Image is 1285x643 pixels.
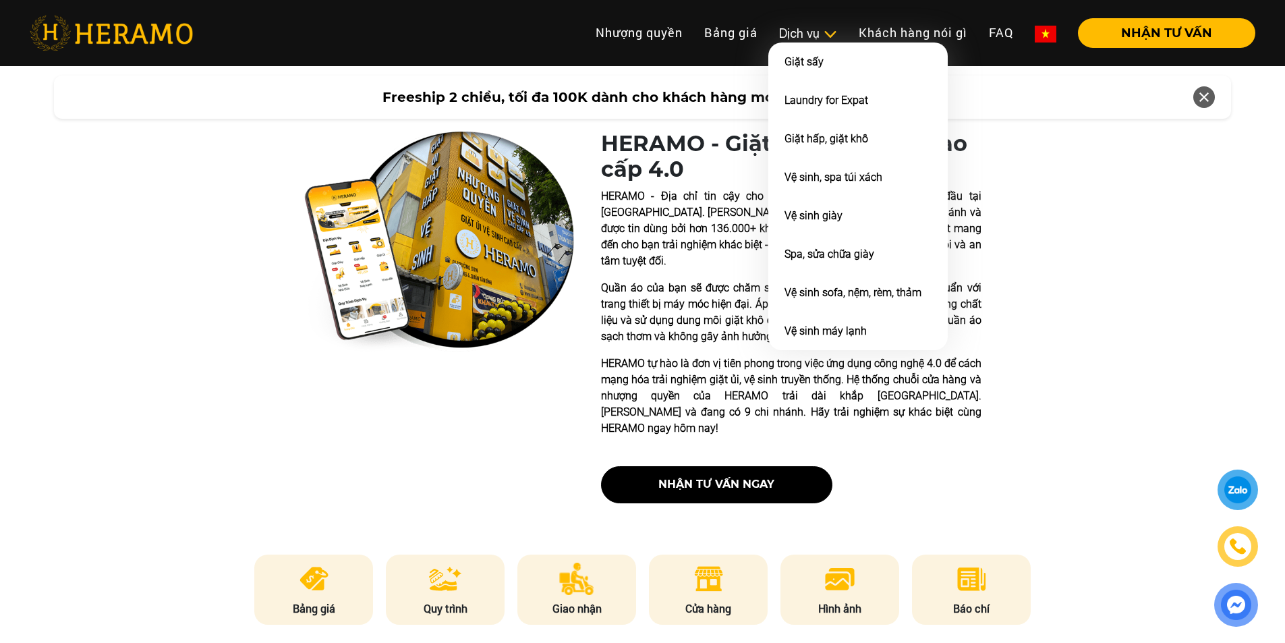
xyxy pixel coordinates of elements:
p: Cửa hàng [649,600,768,617]
p: Quần áo của bạn sẽ được chăm sóc bằng quy trình giặt khô đúng chuẩn với trang thiết bị máy móc hi... [601,280,981,345]
img: heramo-logo.png [30,16,193,51]
a: Spa, sửa chữa giày [784,248,874,260]
img: news.png [955,563,988,595]
img: subToggleIcon [823,28,837,41]
img: pricing.png [297,563,331,595]
button: nhận tư vấn ngay [601,466,832,503]
a: Vệ sinh máy lạnh [784,325,867,337]
a: FAQ [978,18,1024,47]
a: Vệ sinh, spa túi xách [784,171,882,184]
a: Vệ sinh giày [784,209,843,222]
h1: HERAMO - Giặt hấp giặt khô cao cấp 4.0 [601,131,981,183]
img: heramo-quality-banner [304,131,574,352]
img: vn-flag.png [1035,26,1056,43]
img: image.png [824,563,856,595]
p: HERAMO tự hào là đơn vị tiên phong trong việc ứng dụng công nghệ 4.0 để cách mạng hóa trải nghiệm... [601,356,981,437]
p: Quy trình [386,600,505,617]
p: Giao nhận [517,600,636,617]
img: delivery.png [559,563,594,595]
div: Dịch vụ [779,24,837,43]
a: Vệ sinh sofa, nệm, rèm, thảm [784,286,921,299]
span: Freeship 2 chiều, tối đa 100K dành cho khách hàng mới [382,87,778,107]
p: Báo chí [912,600,1031,617]
p: HERAMO - Địa chỉ tin cậy cho dịch vụ giặt hấp giặt khô hàng đầu tại [GEOGRAPHIC_DATA]. [PERSON_NA... [601,188,981,269]
button: NHẬN TƯ VẤN [1078,18,1255,48]
a: Laundry for Expat [784,94,868,107]
a: Khách hàng nói gì [848,18,978,47]
a: Bảng giá [693,18,768,47]
img: phone-icon [1230,539,1246,554]
p: Bảng giá [254,600,373,617]
a: Giặt sấy [784,55,824,68]
img: store.png [692,563,725,595]
img: process.png [429,563,461,595]
p: Hình ảnh [780,600,899,617]
a: Giặt hấp, giặt khô [784,132,868,145]
a: phone-icon [1220,528,1256,565]
a: NHẬN TƯ VẤN [1067,27,1255,39]
a: Nhượng quyền [585,18,693,47]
